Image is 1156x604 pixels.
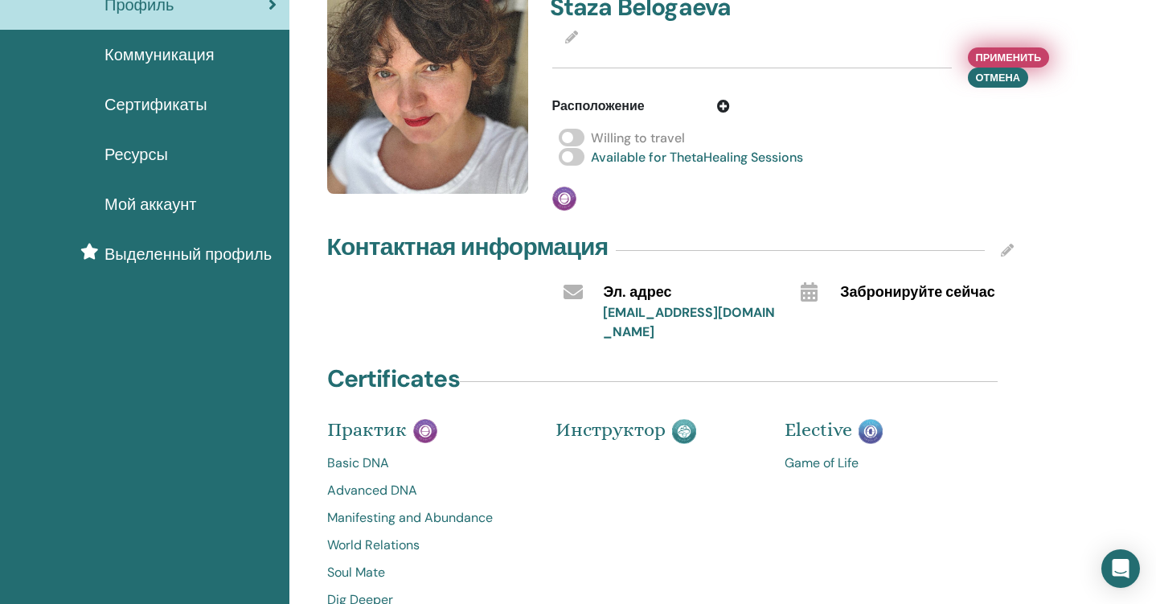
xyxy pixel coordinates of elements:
span: Willing to travel [591,129,685,146]
span: Сертификаты [105,92,207,117]
button: Отмена [968,68,1028,88]
span: Выделенный профиль [105,242,272,266]
span: Отмена [976,71,1020,84]
span: Инструктор [555,418,666,441]
span: Мой аккаунт [105,192,196,216]
span: Elective [785,418,852,441]
a: Basic DNA [327,454,532,473]
h4: Certificates [327,364,460,393]
h4: Контактная информация [327,232,609,261]
span: Забронируйте сейчас [840,282,995,303]
div: Open Intercom Messenger [1101,549,1140,588]
span: Ресурсы [105,142,168,166]
a: Advanced DNA [327,481,532,500]
a: Soul Mate [327,563,532,582]
button: Применить [968,47,1050,68]
a: Manifesting and Abundance [327,508,532,528]
span: Практик [327,418,407,441]
span: Эл. адрес [603,282,671,303]
a: Game of Life [785,454,990,473]
span: Применить [976,49,1042,66]
span: Расположение [552,97,645,116]
span: Коммуникация [105,43,214,67]
a: [EMAIL_ADDRESS][DOMAIN_NAME] [603,304,775,340]
a: World Relations [327,536,532,555]
span: Available for ThetaHealing Sessions [591,149,803,166]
